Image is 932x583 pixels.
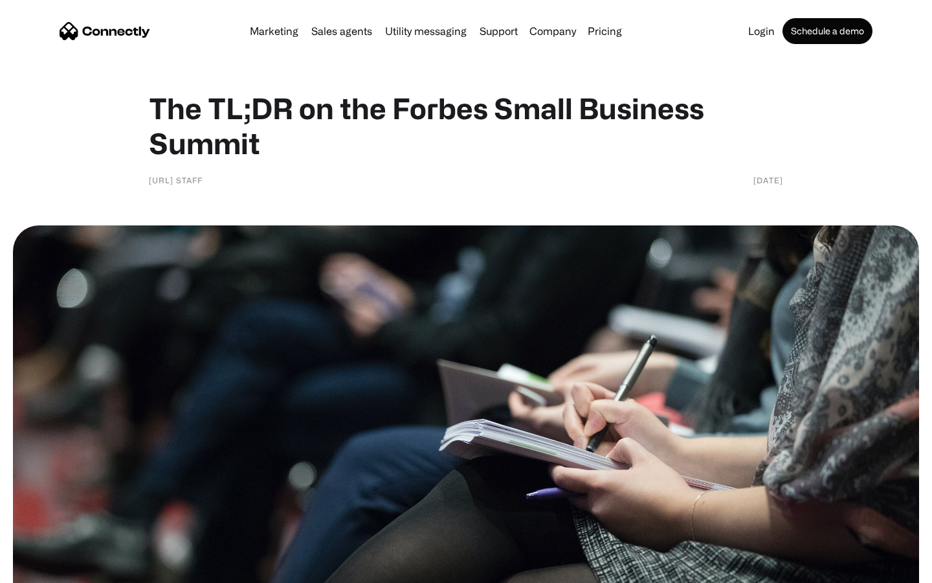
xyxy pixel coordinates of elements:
[529,22,576,40] div: Company
[753,174,783,187] div: [DATE]
[149,174,203,187] div: [URL] Staff
[149,91,783,161] h1: The TL;DR on the Forbes Small Business Summit
[582,26,627,36] a: Pricing
[13,560,78,578] aside: Language selected: English
[245,26,304,36] a: Marketing
[306,26,377,36] a: Sales agents
[743,26,780,36] a: Login
[782,18,872,44] a: Schedule a demo
[380,26,472,36] a: Utility messaging
[26,560,78,578] ul: Language list
[474,26,523,36] a: Support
